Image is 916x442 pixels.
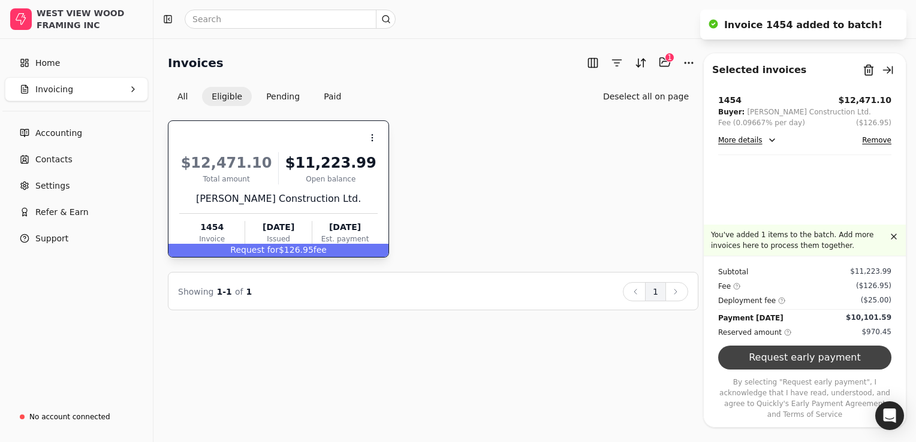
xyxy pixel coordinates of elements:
[284,152,378,174] div: $11,223.99
[718,266,748,278] div: Subtotal
[875,401,904,430] div: Open Intercom Messenger
[35,57,60,69] span: Home
[856,117,891,128] button: ($126.95)
[718,107,745,117] div: Buyer:
[718,377,891,420] p: By selecting "Request early payment", I acknowledge that I have read, understood, and agree to Qu...
[314,245,327,255] span: fee
[846,312,891,323] div: $10,101.59
[718,312,784,324] div: Payment [DATE]
[712,63,806,77] div: Selected invoices
[202,87,252,106] button: Eligible
[168,53,224,72] h2: Invoices
[178,287,213,296] span: Showing
[168,244,388,257] div: $126.95
[718,94,742,107] div: 1454
[312,234,378,244] div: Est. payment
[257,87,309,106] button: Pending
[168,87,351,106] div: Invoice filter options
[217,287,232,296] span: 1 - 1
[168,87,197,106] button: All
[718,117,805,128] div: Fee (0.09667% per day)
[5,200,148,224] button: Refer & Earn
[284,174,378,184] div: Open balance
[724,18,882,32] div: Invoice 1454 added to batch!
[718,346,891,370] button: Request early payment
[861,295,891,305] div: ($25.00)
[862,133,891,147] button: Remove
[179,174,273,184] div: Total amount
[5,51,148,75] a: Home
[850,266,891,277] div: $11,223.99
[246,287,252,296] span: 1
[35,206,89,219] span: Refer & Earn
[235,287,243,296] span: of
[245,221,311,234] div: [DATE]
[179,192,378,206] div: [PERSON_NAME] Construction Ltd.
[37,7,143,31] div: WEST VIEW WOOD FRAMING INC
[655,53,674,72] button: Batch (1)
[631,53,650,72] button: Sort
[179,221,245,234] div: 1454
[718,133,777,147] button: More details
[5,121,148,145] a: Accounting
[29,411,110,422] div: No account connected
[5,174,148,198] a: Settings
[5,226,148,250] button: Support
[718,295,785,307] div: Deployment fee
[35,83,73,96] span: Invoicing
[5,406,148,428] a: No account connected
[35,127,82,140] span: Accounting
[314,87,351,106] button: Paid
[185,10,396,29] input: Search
[245,234,311,244] div: Issued
[179,152,273,174] div: $12,471.10
[179,234,245,244] div: Invoice
[5,147,148,171] a: Contacts
[35,232,68,245] span: Support
[718,326,791,338] div: Reserved amount
[665,53,674,62] div: 1
[645,282,666,301] button: 1
[5,77,148,101] button: Invoicing
[35,180,70,192] span: Settings
[747,107,871,117] div: [PERSON_NAME] Construction Ltd.
[856,280,891,291] div: ($126.95)
[230,245,279,255] span: Request for
[718,280,740,292] div: Fee
[838,94,891,107] button: $12,471.10
[679,53,698,72] button: More
[711,229,887,251] p: You've added 1 items to the batch. Add more invoices here to process them together.
[312,221,378,234] div: [DATE]
[35,153,73,166] span: Contacts
[593,87,698,106] button: Deselect all on page
[861,326,891,337] div: $970.45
